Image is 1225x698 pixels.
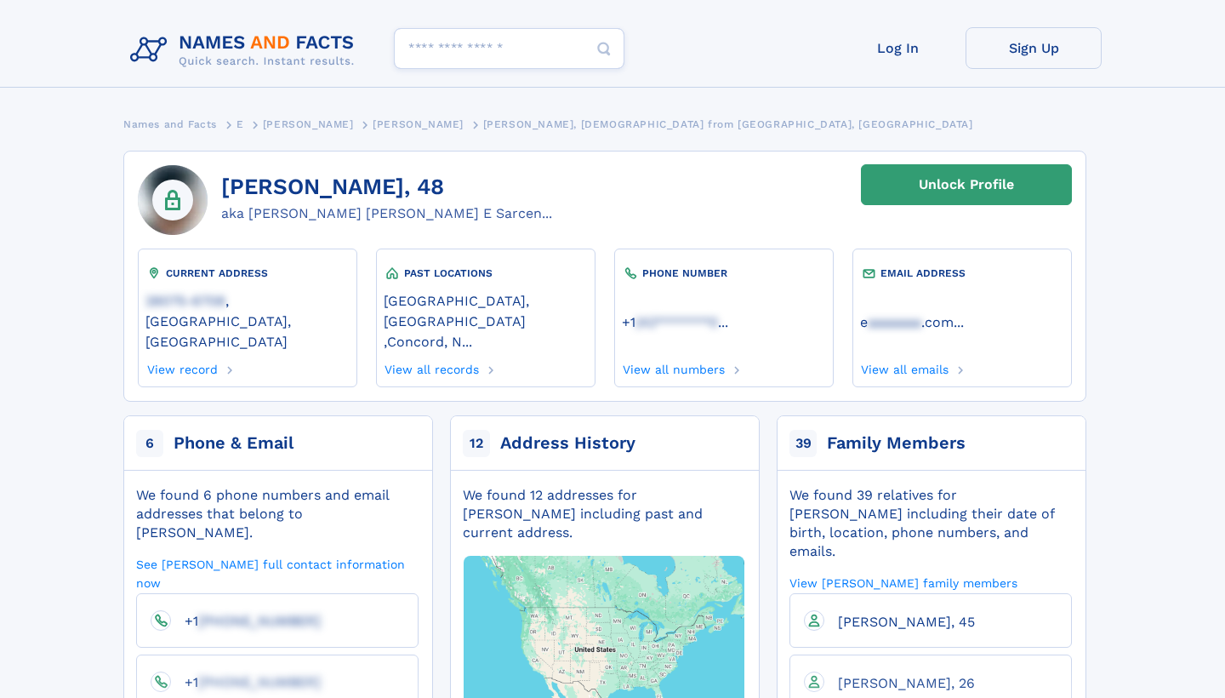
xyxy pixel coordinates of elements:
span: 39 [789,430,817,457]
span: [PERSON_NAME], [DEMOGRAPHIC_DATA] from [GEOGRAPHIC_DATA], [GEOGRAPHIC_DATA] [483,118,973,130]
a: [PERSON_NAME], 45 [824,613,975,629]
div: PAST LOCATIONS [384,265,588,282]
a: Log In [829,27,966,69]
input: search input [394,28,624,69]
a: [PERSON_NAME], 26 [824,674,975,690]
h1: [PERSON_NAME], 48 [221,174,552,200]
span: aaaaaaa [868,314,921,330]
img: Logo Names and Facts [123,27,368,73]
div: We found 39 relatives for [PERSON_NAME] including their date of birth, location, phone numbers, a... [789,486,1072,561]
a: Names and Facts [123,113,217,134]
div: PHONE NUMBER [622,265,826,282]
a: View record [145,358,218,376]
a: Concord, N... [387,332,472,350]
span: 6 [136,430,163,457]
div: We found 6 phone numbers and email addresses that belong to [PERSON_NAME]. [136,486,419,542]
div: Family Members [827,432,966,455]
span: [PERSON_NAME], 45 [838,614,975,630]
div: Phone & Email [174,432,293,455]
div: Address History [500,432,635,455]
div: , [384,282,588,358]
span: 28075-6708 [145,293,225,309]
a: +1[PHONE_NUMBER] [171,673,321,689]
span: 12 [463,430,490,457]
a: See [PERSON_NAME] full contact information now [136,556,419,591]
a: View all emails [860,358,949,376]
a: Sign Up [966,27,1102,69]
a: 28075-6708, [GEOGRAPHIC_DATA], [GEOGRAPHIC_DATA] [145,291,350,350]
a: [PERSON_NAME] [263,113,354,134]
a: +1[PHONE_NUMBER] [171,612,321,628]
span: [PERSON_NAME] [263,118,354,130]
div: Unlock Profile [919,165,1014,204]
span: [PERSON_NAME] [373,118,464,130]
div: CURRENT ADDRESS [145,265,350,282]
button: Search Button [584,28,624,70]
a: View [PERSON_NAME] family members [789,575,1017,591]
span: E [236,118,244,130]
span: [PERSON_NAME], 26 [838,675,975,691]
a: View all records [384,358,480,376]
div: We found 12 addresses for [PERSON_NAME] including past and current address. [463,486,745,542]
a: ... [860,314,1064,330]
a: ... [622,314,826,330]
a: Unlock Profile [861,164,1072,205]
span: [PHONE_NUMBER] [198,674,321,690]
a: eaaaaaaa.com [860,312,954,330]
div: aka [PERSON_NAME] [PERSON_NAME] E Sarcen... [221,203,552,224]
a: [GEOGRAPHIC_DATA], [GEOGRAPHIC_DATA] [384,291,588,329]
a: [PERSON_NAME] [373,113,464,134]
div: EMAIL ADDRESS [860,265,1064,282]
span: [PHONE_NUMBER] [198,613,321,629]
a: E [236,113,244,134]
a: View all numbers [622,358,726,376]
